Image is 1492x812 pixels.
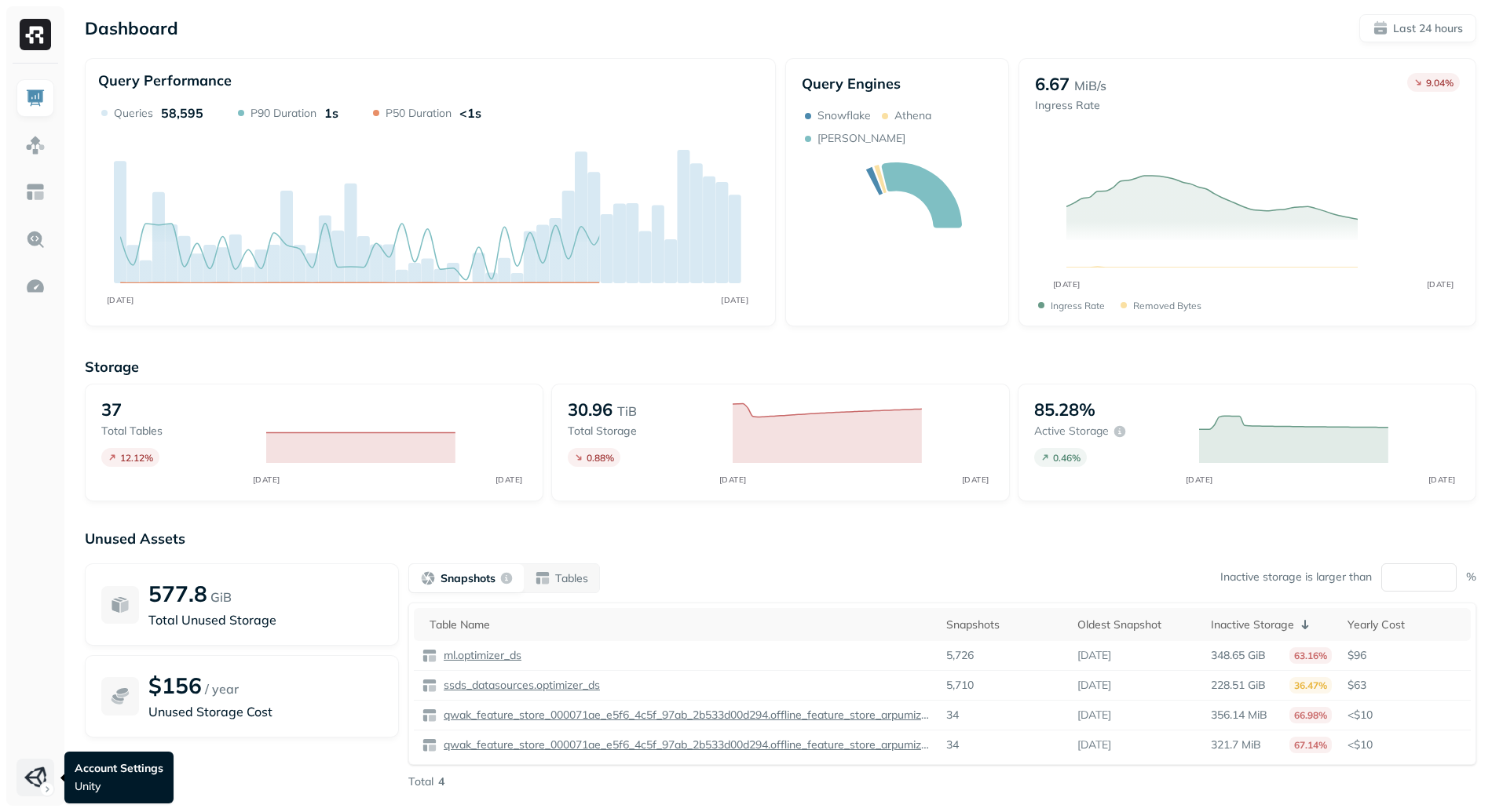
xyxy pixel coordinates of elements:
p: $156 [148,672,202,699]
p: Unity [75,779,163,794]
p: <$10 [1348,737,1463,752]
p: 34 [946,708,959,723]
img: Dashboard [25,88,46,108]
p: [DATE] [1077,708,1111,723]
p: Snapshots [441,571,496,586]
p: Inactive storage is larger than [1220,570,1372,584]
p: TiB [617,402,637,421]
img: Unity [24,766,46,788]
p: Query Performance [98,71,232,89]
p: 577.8 [148,580,207,607]
div: Yearly Cost [1348,615,1463,634]
p: 85.28% [1034,399,1095,421]
p: <1s [459,105,481,121]
p: [DATE] [1077,678,1111,693]
img: Ryft [20,19,51,50]
a: qwak_feature_store_000071ae_e5f6_4c5f_97ab_2b533d00d294.offline_feature_store_arpumizer_user_leve... [437,708,931,723]
img: table [422,678,437,694]
tspan: [DATE] [107,295,134,305]
tspan: [DATE] [1185,475,1212,485]
p: [PERSON_NAME] [817,131,905,146]
p: $96 [1348,648,1463,663]
p: 4 [438,774,444,789]
img: table [422,737,437,753]
tspan: [DATE] [1428,475,1455,485]
p: 36.47% [1289,677,1332,694]
p: qwak_feature_store_000071ae_e5f6_4c5f_97ab_2b533d00d294.offline_feature_store_arpumizer_game_user... [441,737,931,752]
p: / year [205,679,239,698]
p: [DATE] [1077,737,1111,752]
p: 5,726 [946,648,974,663]
p: 30.96 [568,399,613,421]
a: qwak_feature_store_000071ae_e5f6_4c5f_97ab_2b533d00d294.offline_feature_store_arpumizer_game_user... [437,737,931,752]
img: Query Explorer [25,229,46,249]
div: Snapshots [946,615,1062,634]
p: 9.04 % [1426,77,1454,89]
img: Assets [25,135,46,155]
p: Tables [555,571,588,586]
tspan: [DATE] [1427,279,1454,289]
p: Queries [114,106,153,121]
p: 66.98% [1289,707,1332,723]
p: ml.optimizer_ds [441,648,521,663]
p: $63 [1348,678,1463,693]
tspan: [DATE] [495,475,522,485]
p: <$10 [1348,708,1463,723]
tspan: [DATE] [1053,279,1081,289]
p: Removed bytes [1133,300,1201,311]
p: P50 Duration [386,106,452,121]
p: Account Settings [75,761,163,776]
p: MiB/s [1074,76,1106,95]
p: Athena [894,108,931,123]
tspan: [DATE] [721,295,748,305]
p: 356.14 MiB [1211,708,1267,723]
p: 0.46 % [1053,452,1081,464]
p: GiB [210,588,232,606]
p: Dashboard [85,17,178,39]
p: 6.67 [1035,73,1070,95]
p: Last 24 hours [1393,21,1463,36]
p: Unused Assets [85,530,1476,548]
p: 63.16% [1289,647,1332,664]
p: 0.88 % [587,452,614,464]
div: Table Name [430,615,931,634]
img: Asset Explorer [25,182,46,202]
tspan: [DATE] [252,475,280,485]
p: 228.51 GiB [1211,678,1266,693]
p: Active storage [1034,424,1109,439]
p: Snowflake [817,108,871,123]
p: Inactive Storage [1211,617,1294,632]
p: 12.12 % [120,452,153,464]
p: 67.14% [1289,737,1332,753]
img: table [422,648,437,664]
p: 321.7 MiB [1211,737,1261,752]
tspan: [DATE] [719,475,746,485]
p: Ingress Rate [1035,98,1106,113]
p: Storage [85,358,1476,376]
p: Unused Storage Cost [148,702,382,721]
p: Total Unused Storage [148,610,382,629]
img: Optimization [25,276,46,297]
p: Total [408,774,433,789]
p: 5,710 [946,678,974,693]
p: 37 [101,399,122,421]
p: Total storage [568,424,717,439]
a: ssds_datasources.optimizer_ds [437,678,600,693]
div: Oldest Snapshot [1077,615,1195,634]
img: table [422,708,437,723]
p: ssds_datasources.optimizer_ds [441,678,600,693]
p: 34 [946,737,959,752]
button: Last 24 hours [1359,14,1476,42]
p: P90 Duration [250,106,316,121]
tspan: [DATE] [961,475,989,485]
p: 348.65 GiB [1211,648,1266,663]
p: 58,595 [161,105,203,121]
p: % [1466,570,1476,584]
p: 1s [324,105,338,121]
p: Query Engines [802,75,993,93]
p: Ingress Rate [1051,300,1105,311]
p: [DATE] [1077,648,1111,663]
a: ml.optimizer_ds [437,648,521,663]
p: qwak_feature_store_000071ae_e5f6_4c5f_97ab_2b533d00d294.offline_feature_store_arpumizer_user_leve... [441,708,931,723]
p: Total tables [101,424,250,439]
